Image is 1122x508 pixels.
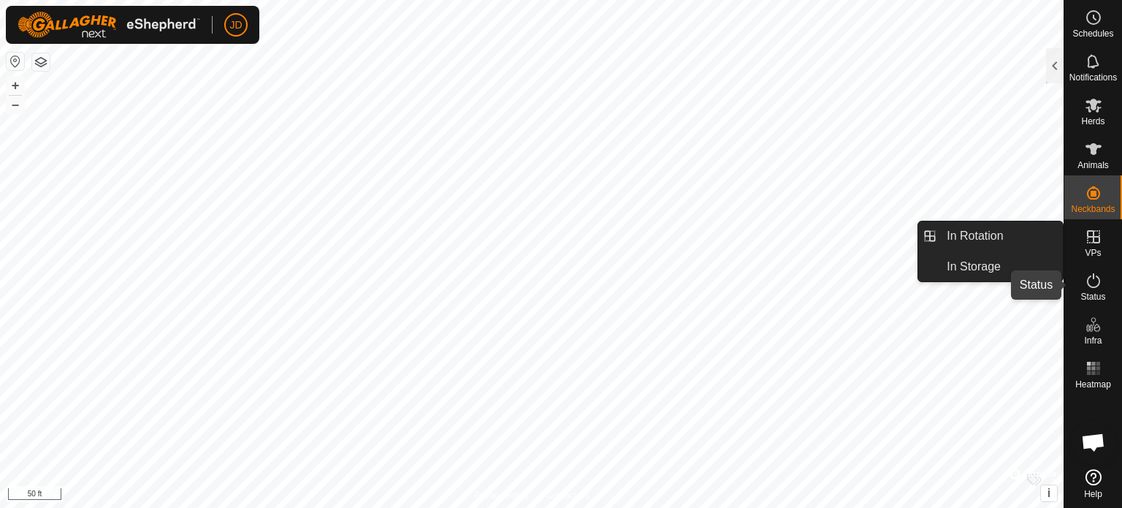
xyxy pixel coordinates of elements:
[32,53,50,71] button: Map Layers
[947,258,1001,276] span: In Storage
[1085,249,1101,257] span: VPs
[938,252,1063,281] a: In Storage
[1075,380,1111,389] span: Heatmap
[918,221,1063,251] li: In Rotation
[938,221,1063,251] a: In Rotation
[1064,463,1122,504] a: Help
[1069,73,1117,82] span: Notifications
[1072,420,1115,464] div: Open chat
[1047,487,1050,499] span: i
[1081,117,1104,126] span: Herds
[546,489,589,502] a: Contact Us
[229,18,242,33] span: JD
[918,252,1063,281] li: In Storage
[7,53,24,70] button: Reset Map
[1072,29,1113,38] span: Schedules
[1084,490,1102,498] span: Help
[7,96,24,113] button: –
[1084,336,1102,345] span: Infra
[1080,292,1105,301] span: Status
[18,12,200,38] img: Gallagher Logo
[1077,161,1109,170] span: Animals
[1071,205,1115,213] span: Neckbands
[947,227,1003,245] span: In Rotation
[1041,485,1057,501] button: i
[7,77,24,94] button: +
[474,489,529,502] a: Privacy Policy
